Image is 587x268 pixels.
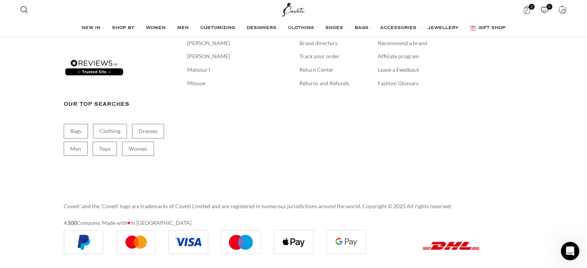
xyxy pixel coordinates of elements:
[132,124,164,138] a: Dresses (9,345 items)
[299,79,350,87] a: Returns and Refunds
[529,4,535,10] span: 0
[428,25,458,31] span: JEWELLERY
[81,20,104,36] a: NEW IN
[422,237,480,255] img: DHL (1)
[68,219,77,226] a: 500
[355,25,369,31] span: BAGS
[112,25,134,31] span: SHOP BY
[247,25,276,31] span: DESIGNERS
[519,2,535,17] a: 0
[537,2,553,17] a: 0
[93,124,127,138] a: Clothing (17,479 items)
[122,142,154,156] a: Women (20,739 items)
[64,124,88,138] a: Bags (1,749 items)
[17,2,32,17] a: Search
[187,66,211,74] a: Matsour’i
[470,20,506,36] a: GIFT SHOP
[378,66,420,74] a: Leave a Feedback
[546,4,552,10] span: 0
[355,20,372,36] a: BAGS
[112,20,138,36] a: SHOP BY
[288,20,318,36] a: CLOTHING
[64,142,88,156] a: Men (1,906 items)
[380,20,420,36] a: ACCESSORIES
[187,39,231,47] a: [PERSON_NAME]
[146,20,169,36] a: WOMEN
[247,20,280,36] a: DESIGNERS
[479,25,506,31] span: GIFT SHOP
[325,25,343,31] span: SHOES
[281,6,306,12] a: Site logo
[380,25,416,31] span: ACCESSORIES
[64,56,125,77] img: reviews-trust-logo-2.png
[299,39,338,47] a: Brand directory
[288,25,314,31] span: CLOTHING
[325,20,347,36] a: SHOES
[378,52,420,60] a: Affiliate program
[64,202,524,211] p: Coveti' and the 'Coveti' logo are trademarks of Coveti Limited and are registered in numerous jur...
[470,25,476,30] img: GiftBag
[17,20,570,36] div: Main navigation
[428,20,462,36] a: JEWELLERY
[200,25,235,31] span: CUSTOMIZING
[127,218,131,228] span: ♥
[299,52,340,60] a: Track your order
[561,242,579,260] iframe: Intercom live chat
[378,79,420,87] a: Fashion Glossary
[93,142,117,156] a: Tops (2,734 items)
[177,25,189,31] span: MEN
[64,202,524,227] div: A Company. Made with in [GEOGRAPHIC_DATA]
[187,79,206,87] a: Mlouye
[378,39,428,47] a: Recommend a brand
[177,20,193,36] a: MEN
[299,66,335,74] a: Return Center
[64,100,170,108] h3: Our Top Searches
[187,52,231,60] a: [PERSON_NAME]
[81,25,100,31] span: NEW IN
[200,20,239,36] a: CUSTOMIZING
[537,2,553,17] div: My Wishlist
[64,230,367,254] img: guaranteed-safe-checkout-bordered.j
[146,25,166,31] span: WOMEN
